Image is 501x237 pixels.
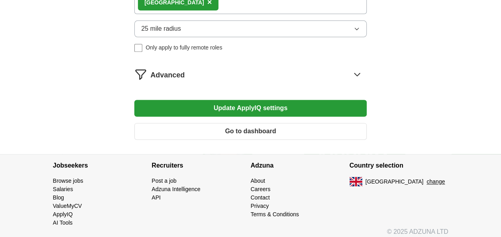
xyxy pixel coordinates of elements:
a: ApplyIQ [53,211,73,217]
img: UK flag [350,177,362,186]
a: ValueMyCV [53,203,82,209]
span: Advanced [150,70,185,81]
button: 25 mile radius [134,20,366,37]
a: Careers [251,186,271,192]
button: Update ApplyIQ settings [134,100,366,117]
span: 25 mile radius [141,24,181,34]
span: Only apply to fully remote roles [145,43,222,52]
button: change [426,178,445,186]
a: Privacy [251,203,269,209]
a: Blog [53,194,64,201]
h4: Country selection [350,154,448,177]
a: Contact [251,194,270,201]
a: AI Tools [53,219,73,226]
a: Salaries [53,186,73,192]
a: Adzuna Intelligence [152,186,200,192]
a: API [152,194,161,201]
span: [GEOGRAPHIC_DATA] [365,178,424,186]
img: filter [134,68,147,81]
a: Terms & Conditions [251,211,299,217]
input: Only apply to fully remote roles [134,44,142,52]
button: Go to dashboard [134,123,366,140]
a: Browse jobs [53,178,83,184]
a: Post a job [152,178,177,184]
a: About [251,178,265,184]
